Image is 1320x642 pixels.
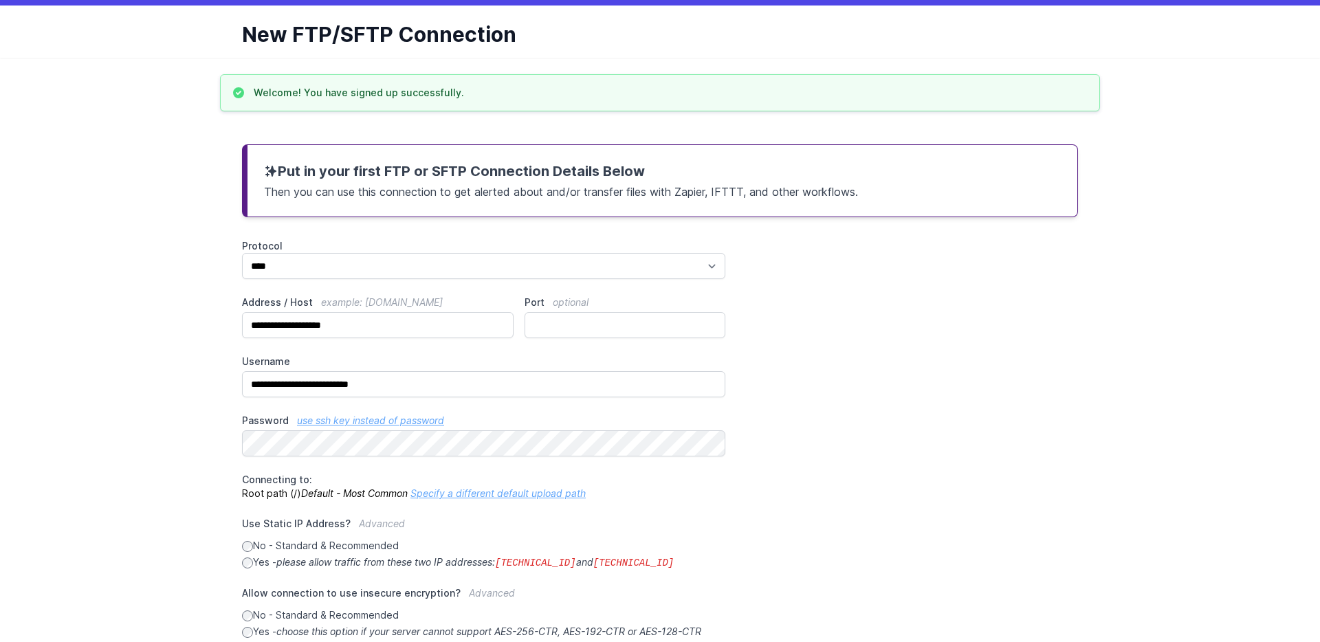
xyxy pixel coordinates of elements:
label: No - Standard & Recommended [242,539,725,553]
label: Port [525,296,725,309]
span: Advanced [469,587,515,599]
label: No - Standard & Recommended [242,608,725,622]
span: Advanced [359,518,405,529]
input: No - Standard & Recommended [242,541,253,552]
span: example: [DOMAIN_NAME] [321,296,443,308]
h1: New FTP/SFTP Connection [242,22,1067,47]
input: Yes -choose this option if your server cannot support AES-256-CTR, AES-192-CTR or AES-128-CTR [242,627,253,638]
span: optional [553,296,588,308]
i: please allow traffic from these two IP addresses: and [276,556,674,568]
label: Username [242,355,725,368]
span: Connecting to: [242,474,312,485]
code: [TECHNICAL_ID] [593,557,674,568]
a: use ssh key instead of password [297,414,444,426]
input: Yes -please allow traffic from these two IP addresses:[TECHNICAL_ID]and[TECHNICAL_ID] [242,557,253,568]
i: Default - Most Common [301,487,408,499]
label: Allow connection to use insecure encryption? [242,586,725,608]
i: choose this option if your server cannot support AES-256-CTR, AES-192-CTR or AES-128-CTR [276,626,701,637]
code: [TECHNICAL_ID] [495,557,576,568]
label: Protocol [242,239,725,253]
label: Yes - [242,555,725,570]
label: Address / Host [242,296,514,309]
p: Root path (/) [242,473,725,500]
label: Use Static IP Address? [242,517,725,539]
h3: Put in your first FTP or SFTP Connection Details Below [264,162,1061,181]
p: Then you can use this connection to get alerted about and/or transfer files with Zapier, IFTTT, a... [264,181,1061,200]
input: No - Standard & Recommended [242,610,253,621]
h3: Welcome! You have signed up successfully. [254,86,464,100]
label: Password [242,414,725,428]
a: Specify a different default upload path [410,487,586,499]
iframe: Drift Widget Chat Controller [1251,573,1303,626]
label: Yes - [242,625,725,639]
